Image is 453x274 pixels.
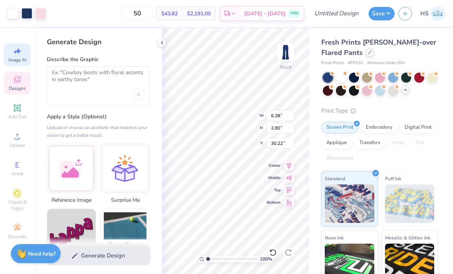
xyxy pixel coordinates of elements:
[278,45,293,60] img: Front
[47,209,96,257] img: Text-Based
[321,122,359,133] div: Screen Print
[321,60,344,66] span: Fresh Prints
[101,196,150,204] span: Surprise Me
[260,256,272,262] span: 100 %
[411,137,429,149] div: Foil
[420,9,428,18] span: HS
[308,6,365,21] input: Untitled Design
[321,153,359,164] div: Rhinestones
[12,171,23,177] span: Greek
[321,38,436,57] span: Fresh Prints [PERSON_NAME]-over Flared Pants
[28,250,56,257] strong: Need help?
[8,114,26,120] span: Add Text
[348,60,364,66] span: # FP101
[267,200,281,205] span: Bottom
[47,37,150,46] div: Generate Design
[47,113,150,121] label: Apply a Style (Optional)
[387,137,409,149] div: Vinyl
[47,56,150,63] label: Describe the Graphic
[321,106,438,115] div: Print Type
[430,6,445,21] img: Helen Slacik
[325,184,374,223] img: Standard
[367,60,406,66] span: Minimum Order: 50 +
[9,85,26,91] span: Designs
[321,137,352,149] div: Applique
[267,175,281,181] span: Middle
[101,209,149,257] img: Photorealistic
[10,142,25,148] span: Upload
[280,64,291,71] div: Front
[369,7,395,20] button: Save
[187,10,211,18] span: $2,191.00
[385,184,435,223] img: Puff Ink
[325,234,344,242] span: Neon Ink
[132,88,145,100] div: Upload image
[47,124,150,139] div: Upload or choose an aesthetic that matches your vision to get a better result
[244,10,286,18] span: [DATE] - [DATE]
[267,163,281,168] span: Center
[385,174,401,183] span: Puff Ink
[47,196,96,204] span: Reference Image
[385,234,430,242] span: Metallic & Glitter Ink
[8,57,26,63] span: Image AI
[8,234,26,240] span: Decorate
[354,137,385,149] div: Transfers
[122,7,152,20] input: – –
[290,11,298,16] span: FREE
[4,199,31,211] span: Clipart & logos
[325,174,345,183] span: Standard
[267,188,281,193] span: Top
[361,122,397,133] div: Embroidery
[161,10,178,18] span: $43.82
[400,122,437,133] div: Digital Print
[420,6,445,21] a: HS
